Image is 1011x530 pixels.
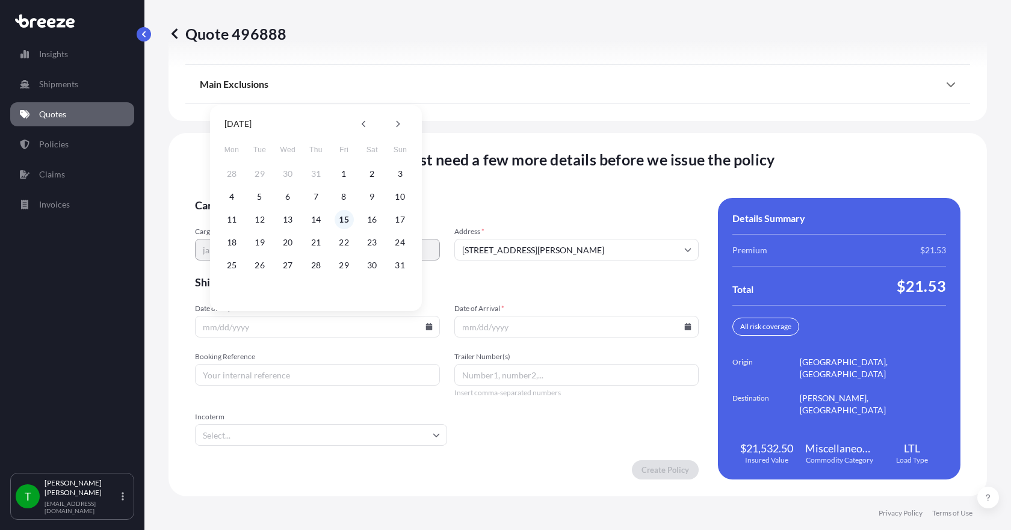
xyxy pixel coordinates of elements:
[250,256,270,275] button: 26
[39,199,70,211] p: Invoices
[195,304,440,313] span: Date of Departure
[391,164,410,183] button: 3
[39,168,65,180] p: Claims
[361,138,383,162] span: Saturday
[200,78,268,90] span: Main Exclusions
[168,24,286,43] p: Quote 496888
[195,364,440,386] input: Your internal reference
[10,193,134,217] a: Invoices
[454,364,699,386] input: Number1, number2,...
[732,212,805,224] span: Details Summary
[39,48,68,60] p: Insights
[897,276,946,295] span: $21.53
[195,198,699,212] span: Cargo Owner Details
[250,210,270,229] button: 12
[278,233,297,252] button: 20
[278,256,297,275] button: 27
[391,233,410,252] button: 24
[454,304,699,313] span: Date of Arrival
[732,356,800,380] span: Origin
[306,164,326,183] button: 31
[250,187,270,206] button: 5
[195,352,440,362] span: Booking Reference
[249,138,271,162] span: Tuesday
[745,455,788,465] span: Insured Value
[278,210,297,229] button: 13
[39,108,66,120] p: Quotes
[335,210,354,229] button: 15
[805,441,873,455] span: Miscellaneous Manufactured Articles
[39,138,69,150] p: Policies
[642,464,689,476] p: Create Policy
[10,42,134,66] a: Insights
[10,162,134,186] a: Claims
[306,210,326,229] button: 14
[45,478,119,498] p: [PERSON_NAME] [PERSON_NAME]
[10,102,134,126] a: Quotes
[932,508,972,518] a: Terms of Use
[454,239,699,260] input: Cargo owner address
[732,244,767,256] span: Premium
[389,138,411,162] span: Sunday
[335,187,354,206] button: 8
[362,164,382,183] button: 2
[732,318,799,336] div: All risk coverage
[381,150,775,169] span: We just need a few more details before we issue the policy
[454,388,699,398] span: Insert comma-separated numbers
[335,256,354,275] button: 29
[904,441,920,455] span: LTL
[224,117,252,131] div: [DATE]
[335,233,354,252] button: 22
[195,424,447,446] input: Select...
[10,132,134,156] a: Policies
[454,352,699,362] span: Trailer Number(s)
[200,70,956,99] div: Main Exclusions
[362,256,382,275] button: 30
[195,316,440,337] input: mm/dd/yyyy
[222,256,241,275] button: 25
[362,210,382,229] button: 16
[306,233,326,252] button: 21
[195,412,447,422] span: Incoterm
[277,138,298,162] span: Wednesday
[278,164,297,183] button: 30
[732,283,753,295] span: Total
[39,78,78,90] p: Shipments
[250,233,270,252] button: 19
[879,508,923,518] a: Privacy Policy
[896,455,928,465] span: Load Type
[740,441,793,455] span: $21,532.50
[454,227,699,236] span: Address
[333,138,355,162] span: Friday
[278,187,297,206] button: 6
[305,138,327,162] span: Thursday
[306,187,326,206] button: 7
[222,233,241,252] button: 18
[800,356,946,380] span: [GEOGRAPHIC_DATA], [GEOGRAPHIC_DATA]
[362,187,382,206] button: 9
[195,227,440,236] span: Cargo Owner Name
[632,460,699,479] button: Create Policy
[45,500,119,514] p: [EMAIL_ADDRESS][DOMAIN_NAME]
[800,392,946,416] span: [PERSON_NAME], [GEOGRAPHIC_DATA]
[732,392,800,416] span: Destination
[391,187,410,206] button: 10
[920,244,946,256] span: $21.53
[335,164,354,183] button: 1
[222,210,241,229] button: 11
[222,187,241,206] button: 4
[25,490,31,502] span: T
[222,164,241,183] button: 28
[306,256,326,275] button: 28
[10,72,134,96] a: Shipments
[391,256,410,275] button: 31
[362,233,382,252] button: 23
[806,455,873,465] span: Commodity Category
[250,164,270,183] button: 29
[221,138,243,162] span: Monday
[195,275,699,289] span: Shipment details
[391,210,410,229] button: 17
[454,316,699,337] input: mm/dd/yyyy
